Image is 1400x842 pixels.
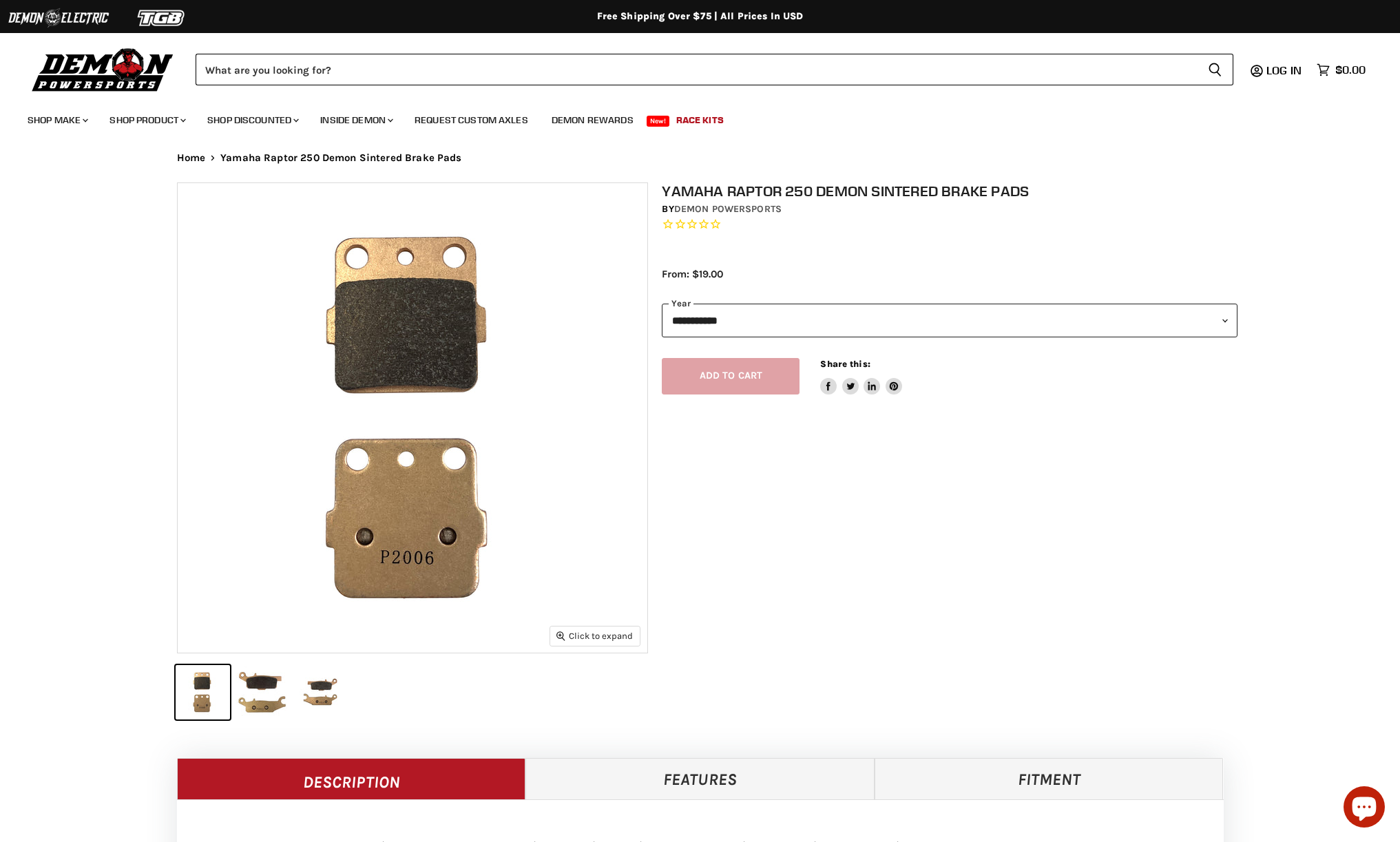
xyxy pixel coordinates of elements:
[196,54,1233,85] form: Product
[1197,54,1233,85] button: Search
[17,101,1362,134] ul: Main menu
[17,106,96,134] a: Shop Make
[149,152,1251,164] nav: Breadcrumbs
[197,106,307,134] a: Shop Discounted
[234,665,289,719] button: Yamaha Raptor 250 Demon Sintered Brake Pads thumbnail
[99,106,194,134] a: Shop Product
[1335,63,1366,76] span: $0.00
[662,218,1237,232] span: Rated 0.0 out of 5 stars 0 reviews
[662,202,1237,217] div: by
[110,5,213,31] img: TGB Logo 2
[310,106,401,134] a: Inside Demon
[177,758,526,799] a: Description
[177,152,206,164] a: Home
[404,106,539,134] a: Request Custom Axles
[1260,64,1310,76] a: Log in
[541,106,644,134] a: Demon Rewards
[550,627,640,645] button: Click to expand
[293,665,347,719] button: Yamaha Raptor 250 Demon Sintered Brake Pads thumbnail
[820,358,902,394] aside: Share this:
[220,152,461,164] span: Yamaha Raptor 250 Demon Sintered Brake Pads
[196,54,1197,85] input: Search
[176,665,230,719] button: Yamaha Raptor 250 Demon Sintered Brake Pads thumbnail
[662,268,723,280] span: From: $19.00
[674,203,782,215] a: Demon Powersports
[28,45,178,94] img: Demon Powersports
[178,183,647,653] img: Yamaha Raptor 250 Demon Sintered Brake Pads
[820,359,870,369] span: Share this:
[875,758,1224,799] a: Fitment
[666,106,734,134] a: Race Kits
[7,5,110,31] img: Demon Electric Logo 2
[1310,60,1372,80] a: $0.00
[525,758,875,799] a: Features
[647,116,670,127] span: New!
[556,631,633,641] span: Click to expand
[662,304,1237,337] select: year
[1339,786,1389,831] inbox-online-store-chat: Shopify online store chat
[149,10,1251,23] div: Free Shipping Over $75 | All Prices In USD
[1266,63,1302,77] span: Log in
[662,182,1237,200] h1: Yamaha Raptor 250 Demon Sintered Brake Pads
